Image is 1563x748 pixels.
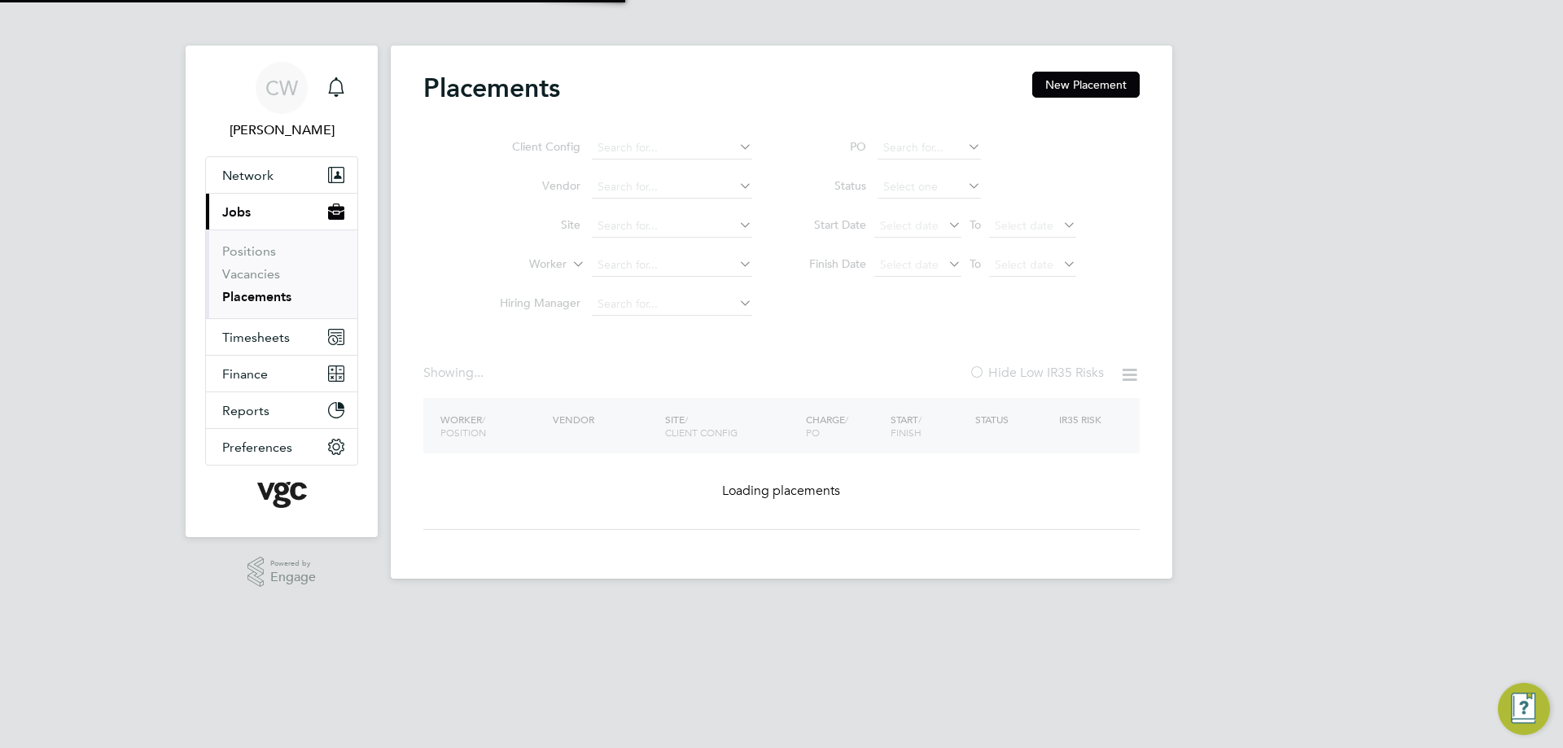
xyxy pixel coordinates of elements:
[474,365,484,381] span: ...
[222,330,290,345] span: Timesheets
[206,356,357,391] button: Finance
[1498,683,1550,735] button: Engage Resource Center
[206,429,357,465] button: Preferences
[206,230,357,318] div: Jobs
[423,72,560,104] h2: Placements
[270,571,316,584] span: Engage
[206,194,357,230] button: Jobs
[222,366,268,382] span: Finance
[205,62,358,140] a: CW[PERSON_NAME]
[257,482,307,508] img: vgcgroup-logo-retina.png
[222,243,276,259] a: Positions
[205,120,358,140] span: Chris Watson
[186,46,378,537] nav: Main navigation
[423,365,487,382] div: Showing
[222,168,274,183] span: Network
[206,319,357,355] button: Timesheets
[222,440,292,455] span: Preferences
[270,557,316,571] span: Powered by
[1032,72,1140,98] button: New Placement
[265,77,298,98] span: CW
[222,403,269,418] span: Reports
[206,392,357,428] button: Reports
[247,557,317,588] a: Powered byEngage
[222,266,280,282] a: Vacancies
[205,482,358,508] a: Go to home page
[222,289,291,304] a: Placements
[969,365,1104,381] label: Hide Low IR35 Risks
[206,157,357,193] button: Network
[222,204,251,220] span: Jobs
